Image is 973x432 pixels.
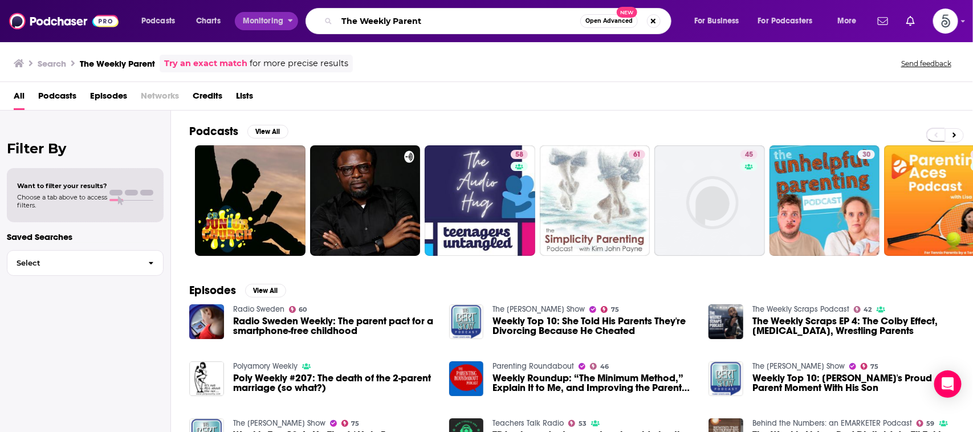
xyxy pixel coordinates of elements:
[873,11,893,31] a: Show notifications dropdown
[80,58,155,69] h3: The Weekly Parent
[243,13,283,29] span: Monitoring
[933,9,958,34] button: Show profile menu
[316,8,682,34] div: Search podcasts, credits, & more...
[7,250,164,276] button: Select
[601,306,619,313] a: 75
[189,304,224,339] img: Radio Sweden Weekly: The parent pact for a smartphone-free childhood
[752,373,955,393] span: Weekly Top 10: [PERSON_NAME]'s Proud Parent Moment With His Son
[233,304,284,314] a: Radio Sweden
[515,149,523,161] span: 58
[694,13,739,29] span: For Business
[686,12,754,30] button: open menu
[341,420,360,427] a: 75
[902,11,919,31] a: Show notifications dropdown
[862,149,870,161] span: 30
[299,307,307,312] span: 60
[233,316,435,336] a: Radio Sweden Weekly: The parent pact for a smartphone-free childhood
[133,12,190,30] button: open menu
[7,231,164,242] p: Saved Searches
[611,307,619,312] span: 75
[7,140,164,157] h2: Filter By
[633,149,641,161] span: 61
[38,87,76,110] a: Podcasts
[600,364,609,369] span: 46
[752,418,912,428] a: Behind the Numbers: an EMARKETER Podcast
[337,12,580,30] input: Search podcasts, credits, & more...
[854,306,872,313] a: 42
[189,283,236,297] h2: Episodes
[590,363,609,370] a: 46
[189,124,288,138] a: PodcastsView All
[38,58,66,69] h3: Search
[351,421,359,426] span: 75
[585,18,633,24] span: Open Advanced
[927,421,935,426] span: 59
[617,7,637,18] span: New
[864,307,872,312] span: 42
[14,87,25,110] a: All
[568,420,587,427] a: 53
[511,150,528,159] a: 58
[492,316,695,336] a: Weekly Top 10: She Told His Parents They're Divorcing Because He Cheated
[752,304,849,314] a: The Weekly Scraps Podcast
[7,259,139,267] span: Select
[629,150,645,159] a: 61
[858,150,875,159] a: 30
[189,361,224,396] img: Poly Weekly #207: The death of the 2-parent marriage (so what?)
[540,145,650,256] a: 61
[449,304,484,339] img: Weekly Top 10: She Told His Parents They're Divorcing Because He Cheated
[196,13,221,29] span: Charts
[934,370,962,398] div: Open Intercom Messenger
[752,373,955,393] a: Weekly Top 10: Bert's Proud Parent Moment With His Son
[233,373,435,393] a: Poly Weekly #207: The death of the 2-parent marriage (so what?)
[9,10,119,32] img: Podchaser - Follow, Share and Rate Podcasts
[758,13,813,29] span: For Podcasters
[189,12,227,30] a: Charts
[709,361,743,396] img: Weekly Top 10: Bert's Proud Parent Moment With His Son
[770,145,880,256] a: 30
[933,9,958,34] span: Logged in as Spiral5-G2
[898,59,955,68] button: Send feedback
[580,14,638,28] button: Open AdvancedNew
[233,361,298,371] a: Polyamory Weekly
[189,283,286,297] a: EpisodesView All
[193,87,222,110] a: Credits
[449,361,484,396] img: Weekly Roundup: “The Minimum Method,” Explain It to Me, and Improving the Parent Portal
[709,304,743,339] img: The Weekly Scraps EP 4: The Colby Effect, Tonsillitis, Wrestling Parents
[871,364,879,369] span: 75
[740,150,758,159] a: 45
[425,145,535,256] a: 58
[189,124,238,138] h2: Podcasts
[579,421,587,426] span: 53
[752,316,955,336] a: The Weekly Scraps EP 4: The Colby Effect, Tonsillitis, Wrestling Parents
[492,418,564,428] a: Teachers Talk Radio
[654,145,765,256] a: 45
[235,12,298,30] button: open menu
[236,87,253,110] a: Lists
[492,304,585,314] a: The Bert Show
[752,316,955,336] span: The Weekly Scraps EP 4: The Colby Effect, [MEDICAL_DATA], Wrestling Parents
[933,9,958,34] img: User Profile
[492,373,695,393] a: Weekly Roundup: “The Minimum Method,” Explain It to Me, and Improving the Parent Portal
[90,87,127,110] a: Episodes
[245,284,286,297] button: View All
[837,13,857,29] span: More
[861,363,879,370] a: 75
[752,361,845,371] a: The Bert Show
[247,125,288,138] button: View All
[745,149,753,161] span: 45
[492,361,574,371] a: Parenting Roundabout
[17,182,107,190] span: Want to filter your results?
